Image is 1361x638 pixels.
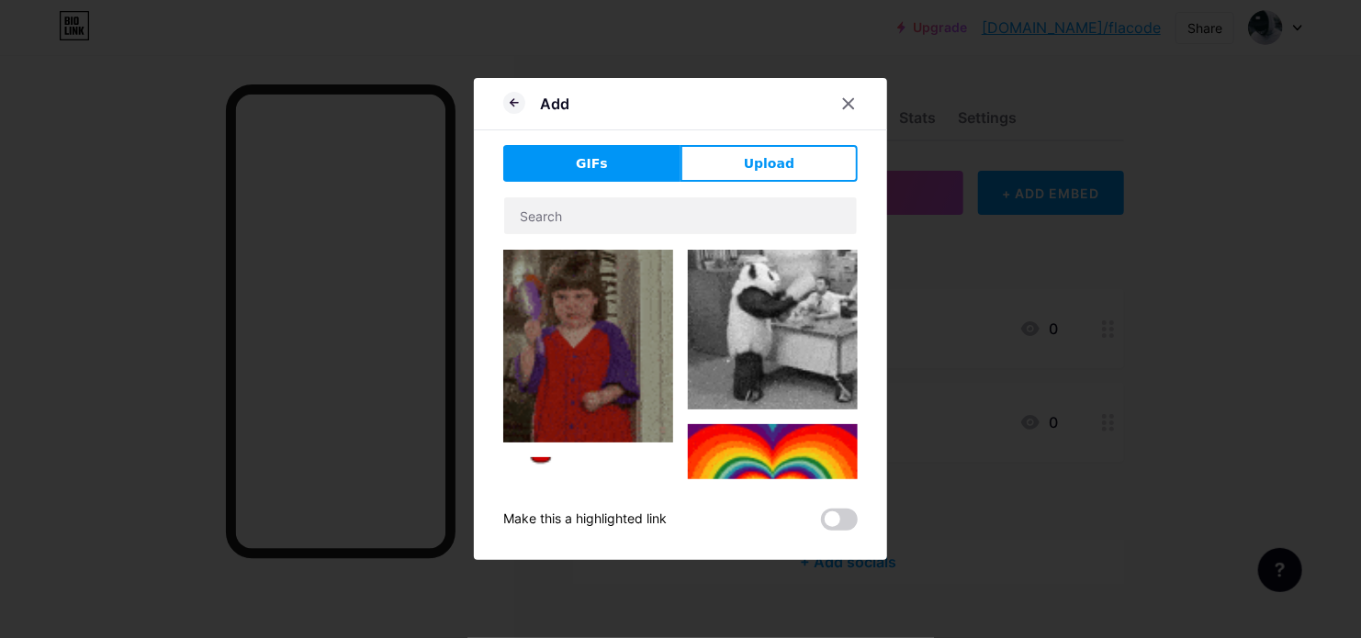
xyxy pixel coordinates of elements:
img: Gihpy [688,424,858,594]
img: Gihpy [503,457,673,613]
img: Gihpy [503,250,673,442]
button: GIFs [503,145,680,182]
div: Add [540,93,569,115]
div: Make this a highlighted link [503,509,667,531]
span: Upload [744,154,794,173]
button: Upload [680,145,858,182]
span: GIFs [576,154,608,173]
input: Search [504,197,857,234]
img: Gihpy [688,250,858,409]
